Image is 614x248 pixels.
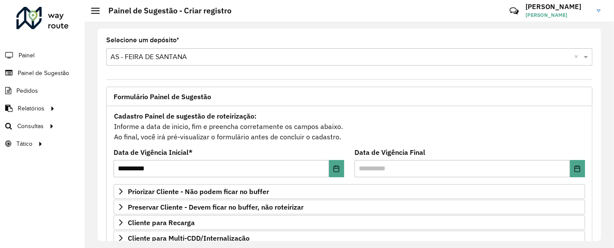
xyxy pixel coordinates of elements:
a: Cliente para Recarga [114,215,585,230]
div: Informe a data de inicio, fim e preencha corretamente os campos abaixo. Ao final, você irá pré-vi... [114,110,585,142]
span: Tático [16,139,32,148]
a: Priorizar Cliente - Não podem ficar no buffer [114,184,585,199]
span: Preservar Cliente - Devem ficar no buffer, não roteirizar [128,204,304,210]
span: Priorizar Cliente - Não podem ficar no buffer [128,188,269,195]
span: Painel de Sugestão [18,69,69,78]
span: [PERSON_NAME] [525,11,590,19]
button: Choose Date [329,160,344,177]
h2: Painel de Sugestão - Criar registro [100,6,231,16]
span: Cliente para Recarga [128,219,195,226]
span: Pedidos [16,86,38,95]
a: Cliente para Multi-CDD/Internalização [114,231,585,245]
a: Preservar Cliente - Devem ficar no buffer, não roteirizar [114,200,585,214]
strong: Cadastro Painel de sugestão de roteirização: [114,112,256,120]
span: Cliente para Multi-CDD/Internalização [128,235,250,242]
span: Clear all [574,52,582,62]
label: Selecione um depósito [106,35,179,45]
span: Formulário Painel de Sugestão [114,93,211,100]
span: Painel [19,51,35,60]
label: Data de Vigência Final [354,147,425,157]
span: Relatórios [18,104,44,113]
label: Data de Vigência Inicial [114,147,193,157]
h3: [PERSON_NAME] [525,3,590,11]
button: Choose Date [570,160,585,177]
a: Contato Rápido [505,2,523,20]
span: Consultas [17,122,44,131]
